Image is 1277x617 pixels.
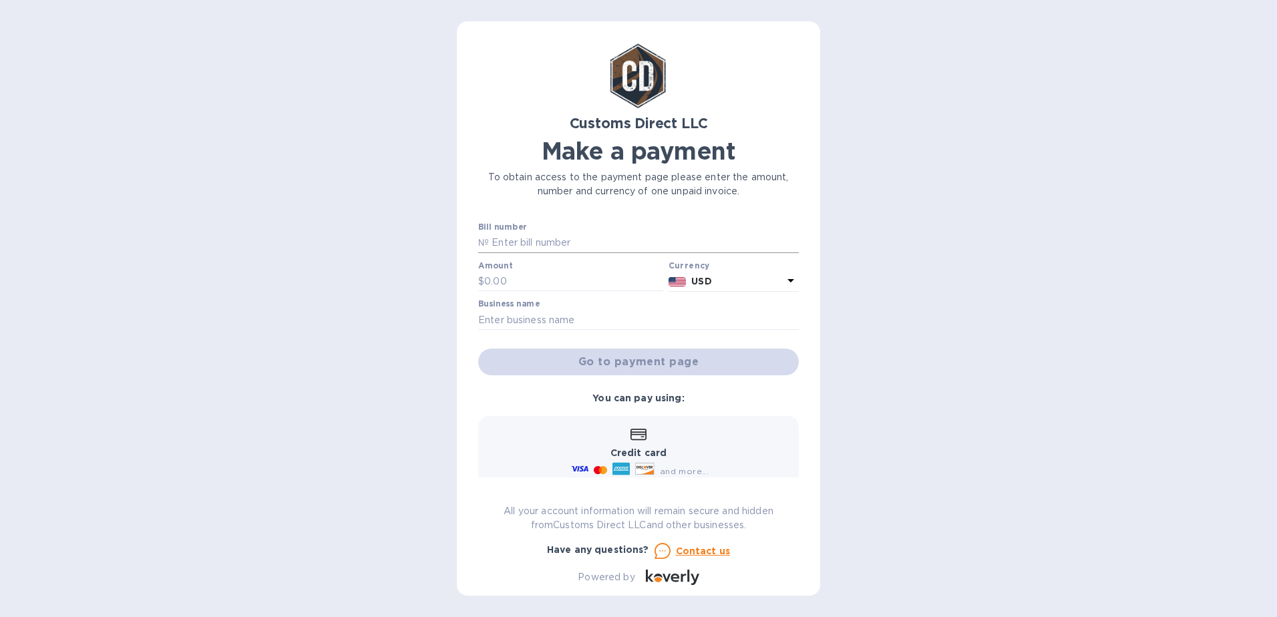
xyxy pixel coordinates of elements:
img: USD [669,277,687,286]
h1: Make a payment [478,137,799,165]
p: Powered by [578,570,634,584]
u: Contact us [676,546,731,556]
p: № [478,236,489,250]
label: Amount [478,262,512,270]
b: USD [691,276,711,286]
b: Currency [669,260,710,270]
label: Bill number [478,224,526,232]
p: All your account information will remain secure and hidden from Customs Direct LLC and other busi... [478,504,799,532]
b: Customs Direct LLC [570,115,708,132]
span: and more... [660,466,709,476]
p: To obtain access to the payment page please enter the amount, number and currency of one unpaid i... [478,170,799,198]
label: Business name [478,300,540,308]
input: Enter business name [478,310,799,330]
b: Credit card [610,447,667,458]
p: $ [478,274,484,288]
input: Enter bill number [489,233,799,253]
b: You can pay using: [592,393,684,403]
b: Have any questions? [547,544,649,555]
input: 0.00 [484,272,663,292]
